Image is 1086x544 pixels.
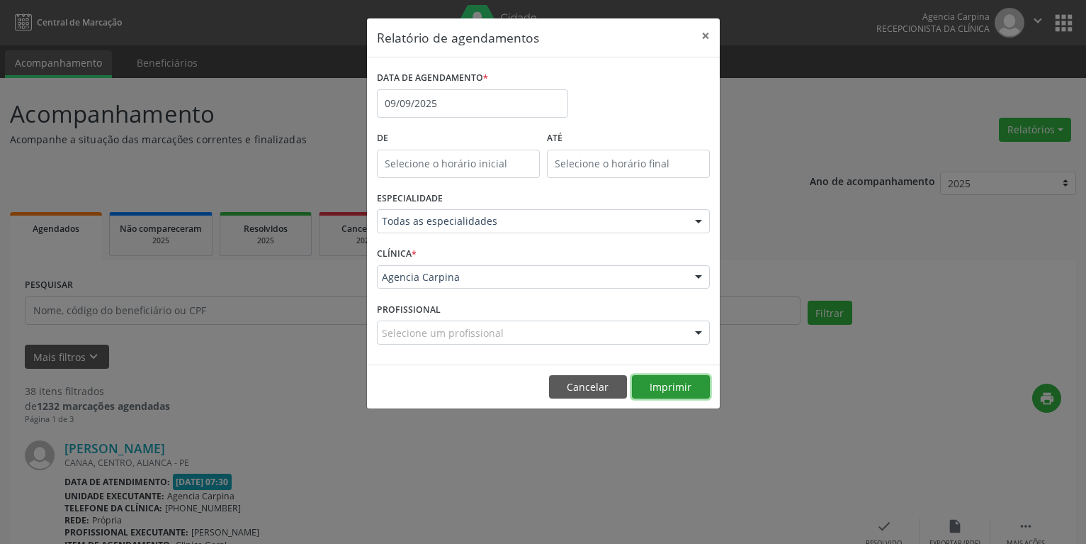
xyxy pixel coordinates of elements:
label: CLÍNICA [377,243,417,265]
h5: Relatório de agendamentos [377,28,539,47]
button: Cancelar [549,375,627,399]
input: Selecione o horário final [547,150,710,178]
label: De [377,128,540,150]
label: ESPECIALIDADE [377,188,443,210]
span: Agencia Carpina [382,270,681,284]
input: Selecione uma data ou intervalo [377,89,568,118]
label: ATÉ [547,128,710,150]
button: Imprimir [632,375,710,399]
span: Selecione um profissional [382,326,504,340]
button: Close [691,18,720,53]
span: Todas as especialidades [382,214,681,228]
input: Selecione o horário inicial [377,150,540,178]
label: DATA DE AGENDAMENTO [377,67,488,89]
label: PROFISSIONAL [377,299,441,321]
